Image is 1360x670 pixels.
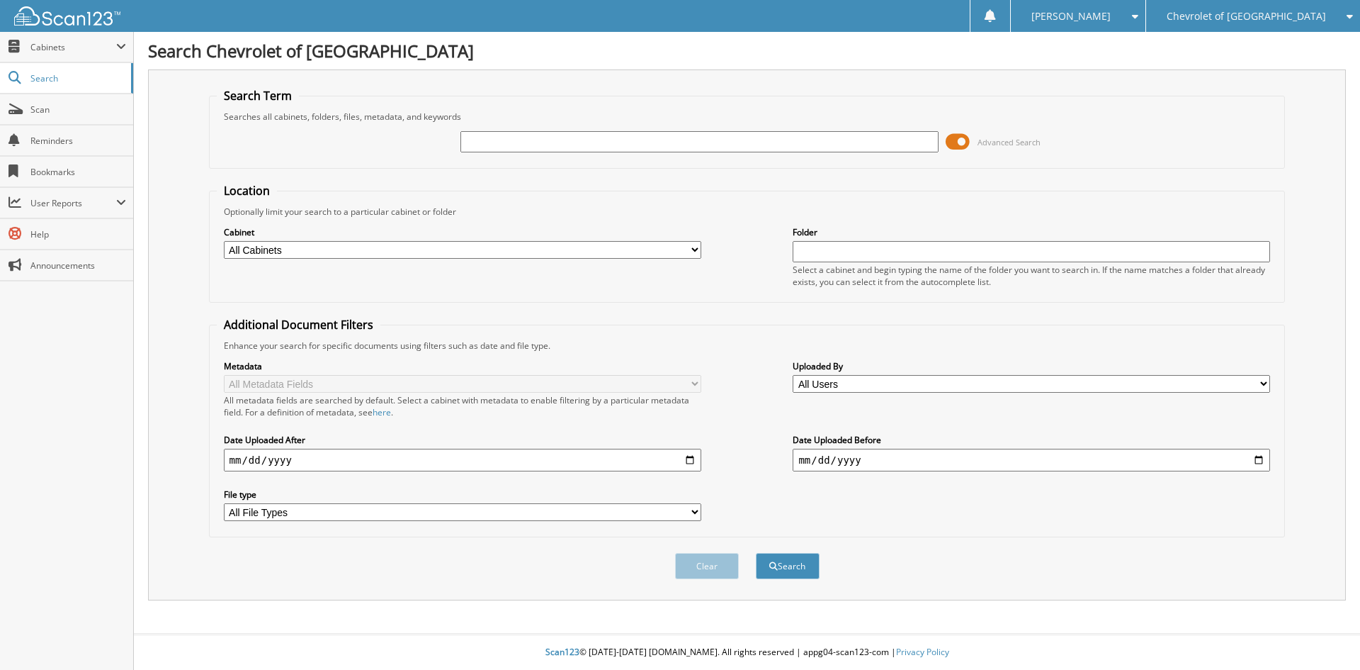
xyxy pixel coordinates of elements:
[675,553,739,579] button: Clear
[30,197,116,209] span: User Reports
[224,360,701,372] label: Metadata
[217,317,380,333] legend: Additional Document Filters
[756,553,820,579] button: Search
[896,646,949,658] a: Privacy Policy
[148,39,1346,62] h1: Search Chevrolet of [GEOGRAPHIC_DATA]
[217,206,1278,218] div: Optionally limit your search to a particular cabinet or folder
[793,360,1270,372] label: Uploaded By
[1167,12,1326,21] span: Chevrolet of [GEOGRAPHIC_DATA]
[30,104,126,116] span: Scan
[224,449,701,471] input: start
[217,183,277,199] legend: Location
[793,226,1270,238] label: Folder
[30,259,126,272] span: Announcements
[1031,12,1111,21] span: [PERSON_NAME]
[30,166,126,178] span: Bookmarks
[30,41,116,53] span: Cabinets
[793,449,1270,471] input: end
[977,137,1041,147] span: Advanced Search
[217,340,1278,352] div: Enhance your search for specific documents using filters such as date and file type.
[224,394,701,418] div: All metadata fields are searched by default. Select a cabinet with metadata to enable filtering b...
[224,488,701,501] label: File type
[217,88,299,104] legend: Search Term
[793,434,1270,446] label: Date Uploaded Before
[217,111,1278,123] div: Searches all cabinets, folders, files, metadata, and keywords
[30,135,126,147] span: Reminders
[30,72,124,84] span: Search
[373,406,391,418] a: here
[224,226,701,238] label: Cabinet
[134,635,1360,670] div: © [DATE]-[DATE] [DOMAIN_NAME]. All rights reserved | appg04-scan123-com |
[30,228,126,240] span: Help
[793,264,1270,288] div: Select a cabinet and begin typing the name of the folder you want to search in. If the name match...
[545,646,579,658] span: Scan123
[224,434,701,446] label: Date Uploaded After
[14,6,120,26] img: scan123-logo-white.svg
